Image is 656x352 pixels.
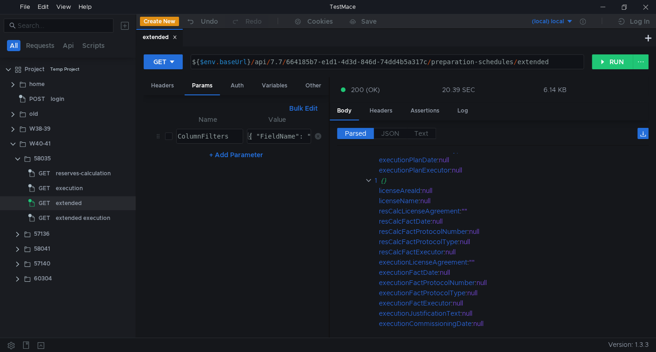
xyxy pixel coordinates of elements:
button: Api [60,40,77,51]
span: GET [39,181,50,195]
span: Parsed [345,129,366,138]
div: Undo [201,16,218,27]
button: Bulk Edit [285,103,321,114]
div: 20.39 SEC [442,86,475,94]
div: resCalcFactProtocolType [379,237,458,247]
div: Assertions [403,102,447,120]
div: W40-41 [29,137,51,151]
div: 60304 [34,272,52,286]
div: executionNote [379,329,424,339]
div: GET [153,57,166,67]
span: GET [39,166,50,180]
span: GET [39,211,50,225]
div: Save [361,18,377,25]
button: Scripts [80,40,107,51]
div: executionFactDate [379,267,438,278]
div: resCalcFactProtocolNumber [379,226,467,237]
div: 57140 [34,257,50,271]
div: 58035 [34,152,51,166]
div: resCalcFactDate [379,216,431,226]
div: 1 [375,175,377,186]
div: extended [56,196,82,210]
div: extended [143,33,177,42]
div: Other [298,77,329,94]
div: executionLicenseAgreement [379,257,467,267]
span: Version: 1.3.3 [608,338,649,352]
div: Temp Project [50,62,80,76]
button: + Add Parameter [205,149,267,160]
div: 58041 [34,242,50,256]
div: executionPlanExecutor [379,165,450,175]
div: Log [450,102,476,120]
div: licenseAreaId [379,186,420,196]
button: All [7,40,20,51]
span: JSON [381,129,399,138]
button: Requests [23,40,57,51]
div: executionCommissioningDate [379,319,471,329]
div: executionFactProtocolType [379,288,465,298]
span: Text [414,129,428,138]
div: Params [185,77,220,95]
div: W38-39 [29,122,51,136]
button: GET [144,54,183,69]
div: Variables [254,77,295,94]
button: Redo [225,14,268,28]
div: Headers [144,77,181,94]
button: Create New [140,17,179,26]
div: executionFactExecutor [379,298,451,308]
div: Body [330,102,359,120]
div: home [29,77,45,91]
div: Log In [630,16,649,27]
div: Redo [245,16,262,27]
div: executionJustificationText [379,308,460,319]
span: 200 (OK) [351,85,380,95]
th: Name [172,114,243,125]
input: Search... [18,20,108,31]
div: Cookies [307,16,333,27]
th: Value [243,114,311,125]
span: POST [29,92,45,106]
button: Undo [179,14,225,28]
div: executionFactProtocolNumber [379,278,475,288]
div: extended execution [56,211,110,225]
div: licenseName [379,196,418,206]
div: 6.14 KB [543,86,567,94]
div: login [51,92,64,106]
div: resCalcLicenseAgreement [379,206,460,216]
div: execution [56,181,83,195]
div: executionPlanDate [379,155,437,165]
div: Project [25,62,45,76]
div: 57136 [34,227,50,241]
div: resCalcFactExecutor [379,247,444,257]
div: reserves-calculation [56,166,111,180]
div: old [29,107,38,121]
div: (local) local [532,17,564,26]
button: RUN [592,54,633,69]
button: (local) local [509,14,573,29]
div: Headers [362,102,400,120]
div: Auth [223,77,251,94]
span: GET [39,196,50,210]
